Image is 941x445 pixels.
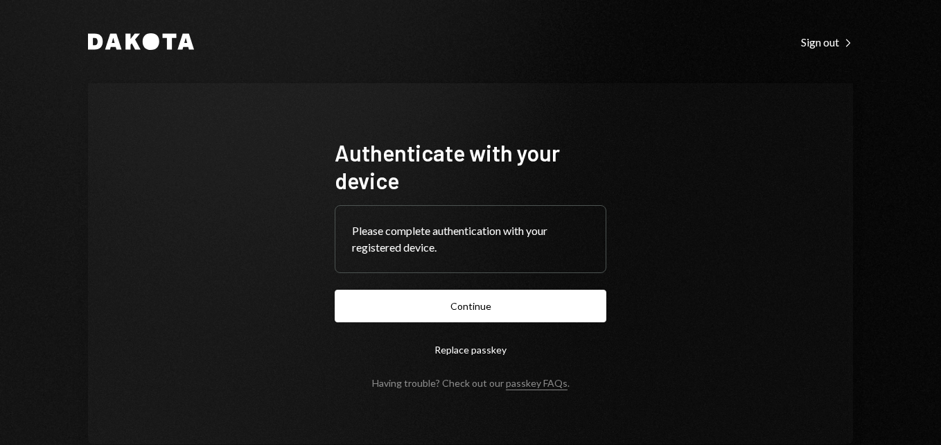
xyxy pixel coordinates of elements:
[335,290,606,322] button: Continue
[506,377,568,390] a: passkey FAQs
[801,35,853,49] div: Sign out
[801,34,853,49] a: Sign out
[352,222,589,256] div: Please complete authentication with your registered device.
[335,333,606,366] button: Replace passkey
[372,377,570,389] div: Having trouble? Check out our .
[335,139,606,194] h1: Authenticate with your device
